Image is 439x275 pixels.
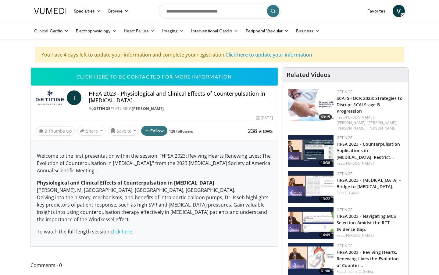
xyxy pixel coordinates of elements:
[256,115,273,121] div: [DATE]
[319,196,332,202] span: 13:22
[345,269,358,274] a: I. Isseh,
[31,68,278,86] button: Click here to be contacted for more information
[319,232,332,238] span: 14:49
[288,89,334,121] img: 55c96884-b552-4c21-8b92-5adc57ee9828.png.150x105_q85_crop-smart_upscale.png
[337,126,366,131] a: [PERSON_NAME],
[77,126,105,136] button: Share
[89,106,273,112] div: By FEATURING
[359,269,374,274] a: C. Gidea,
[169,129,193,134] a: 128 followers
[319,160,332,166] span: 10:38
[337,249,399,268] a: HFSA 2023 - Reviving Hearts, Renewing Lives the Evolution of Counter…
[367,126,396,131] a: [PERSON_NAME]
[67,90,81,105] a: I
[141,126,167,136] button: Follow
[37,179,214,186] strong: Physiological and Clinical Effects of Counterpulsation in [MEDICAL_DATA]
[72,25,120,37] a: Electrophysiology
[337,190,403,196] div: Feat.
[132,106,164,111] a: [PERSON_NAME]
[345,115,375,120] a: [PERSON_NAME],
[319,268,332,274] span: 61:00
[111,228,132,235] a: click here
[292,25,323,37] a: Business
[108,126,139,136] button: Save to
[187,25,242,37] a: Interventional Cardio
[288,89,334,121] a: 63:15
[45,128,47,134] span: 2
[337,207,352,212] a: Getinge
[393,5,405,17] a: V
[37,194,269,223] span: Delving into the history, mechanisms, and benefits of intra-aortic balloon pumps, Dr. Isseh highl...
[37,152,272,174] p: Welcome to the first presentation within the session, "HFSA 2023: Reviving Hearts Renewing Lives:...
[93,106,111,111] a: Getinge
[345,233,374,238] a: [PERSON_NAME]
[36,90,64,105] img: Getinge
[337,213,396,232] a: HFSA 2023 - Navigating MCS Selection Amidst the RCT Evidence Gap.
[120,25,159,37] a: Heart Failure
[337,141,400,160] a: HFSA 2023 - Counterpulsation Applications in [MEDICAL_DATA]: Restrict…
[34,8,66,14] img: VuMedi Logo
[89,90,273,104] h4: HFSA 2023 - Physiological and Clinical Effects of Counterpulsation in [MEDICAL_DATA]
[288,207,334,239] img: 5233fb64-a39a-4d10-86d5-b8101cbf631f.150x105_q85_crop-smart_upscale.jpg
[367,120,397,125] a: [PERSON_NAME],
[37,179,272,223] p: [PERSON_NAME], M, [GEOGRAPHIC_DATA], [GEOGRAPHIC_DATA], [GEOGRAPHIC_DATA].
[337,233,403,238] div: Feat.
[337,95,403,114] a: SCAI SHOCK 2023: Strategies to Disrupt SCAI Stage B Progression
[30,25,72,37] a: Clinical Cardio
[345,161,374,166] a: [PERSON_NAME]
[105,5,133,17] a: Browse
[36,126,75,136] a: 2 Thumbs Up
[31,68,278,68] video-js: Video Player
[337,177,401,189] a: HFSA 2023 - [MEDICAL_DATA] – Bridge to [MEDICAL_DATA].
[248,127,273,134] span: 238 views
[288,135,334,167] a: 10:38
[159,25,187,37] a: Imaging
[364,5,389,17] a: Favorites
[288,207,334,239] a: 14:49
[30,261,278,269] span: Comments 0
[287,71,330,79] h4: Related Videos
[288,171,334,203] img: 8fdd073d-afbb-4be3-afc5-c05d57db353b.150x105_q85_crop-smart_upscale.jpg
[288,135,334,167] img: eec063be-b534-4172-bfd4-aad2067369b9.150x105_q85_crop-smart_upscale.jpg
[337,171,352,176] a: Getinge
[319,114,332,120] span: 63:15
[337,120,366,125] a: [PERSON_NAME],
[226,51,312,58] a: Click here to update your information
[35,47,404,62] div: You have 4 days left to update your information and complete your registration.
[337,243,352,248] a: Getinge
[159,4,280,18] input: Search topics, interventions
[70,5,105,17] a: Specialties
[337,161,403,166] div: Feat.
[37,228,272,235] p: To watch the full-length session, .
[337,115,403,131] div: Feat.
[288,171,334,203] a: 13:22
[242,25,292,37] a: Peripheral Vascular
[337,135,352,140] a: Getinge
[337,89,352,94] a: Getinge
[345,190,359,196] a: C. Gidea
